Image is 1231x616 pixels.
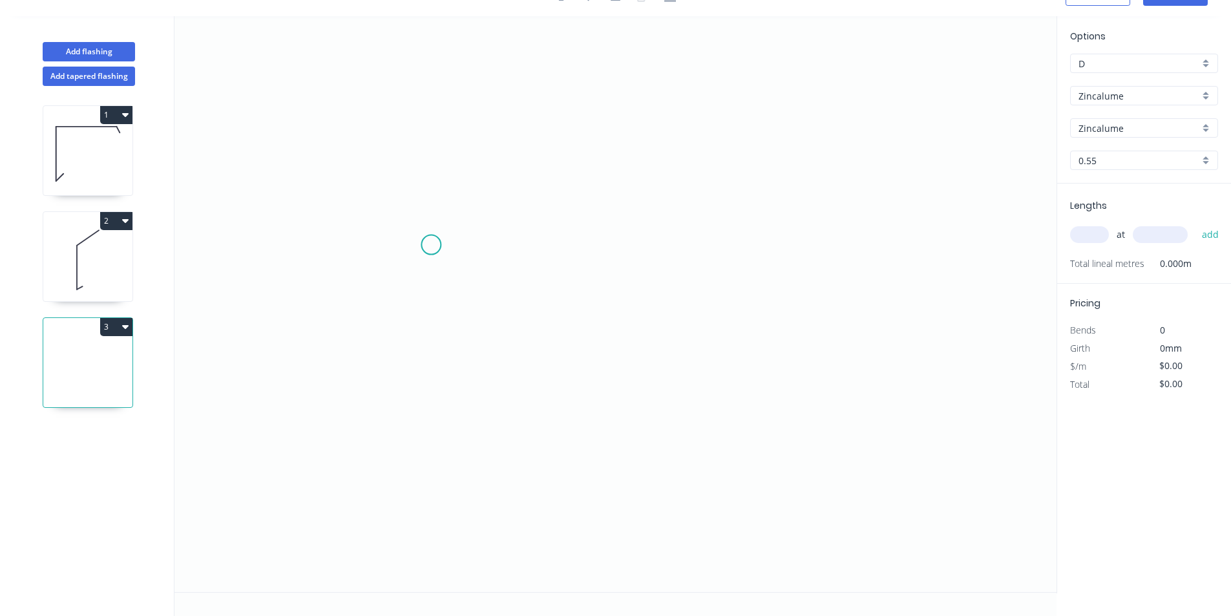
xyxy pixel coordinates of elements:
[100,106,132,124] button: 1
[1070,324,1096,336] span: Bends
[1070,199,1107,212] span: Lengths
[1070,255,1144,273] span: Total lineal metres
[1160,342,1182,354] span: 0mm
[1070,342,1090,354] span: Girth
[100,318,132,336] button: 3
[1070,297,1100,310] span: Pricing
[100,212,132,230] button: 2
[1078,89,1199,103] input: Material
[1070,360,1086,372] span: $/m
[1070,378,1089,390] span: Total
[1195,224,1226,246] button: add
[1070,30,1106,43] span: Options
[1078,154,1199,167] input: Thickness
[43,42,135,61] button: Add flashing
[174,16,1057,592] svg: 0
[1117,226,1125,244] span: at
[1078,57,1199,70] input: Price level
[43,67,135,86] button: Add tapered flashing
[1160,324,1165,336] span: 0
[1078,122,1199,135] input: Colour
[1144,255,1192,273] span: 0.000m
